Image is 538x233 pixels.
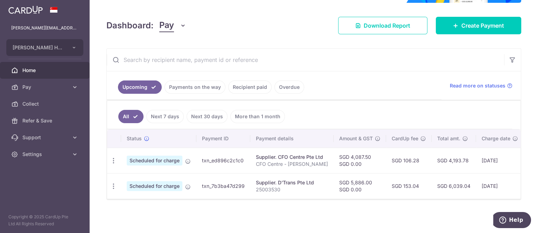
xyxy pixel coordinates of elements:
td: SGD 6,039.04 [432,173,476,199]
td: SGD 153.04 [386,173,432,199]
a: Upcoming [118,80,162,94]
span: CardUp fee [392,135,418,142]
span: Scheduled for charge [127,156,182,165]
img: CardUp [8,6,43,14]
a: Download Report [338,17,427,34]
span: Scheduled for charge [127,181,182,191]
div: Supplier. D'Trans Pte Ltd [256,179,328,186]
a: All [118,110,144,123]
a: Create Payment [436,17,521,34]
td: SGD 5,886.00 SGD 0.00 [334,173,386,199]
p: 25003530 [256,186,328,193]
h4: Dashboard: [106,19,154,32]
span: Collect [22,100,69,107]
span: Download Report [364,21,410,30]
td: txn_7b3ba47d299 [196,173,250,199]
span: Charge date [482,135,510,142]
span: Pay [159,19,174,32]
span: Create Payment [461,21,504,30]
div: Supplier. CFO Centre Pte Ltd [256,154,328,161]
span: Total amt. [437,135,460,142]
td: [DATE] [476,148,524,173]
th: Payment ID [196,129,250,148]
span: Read more on statuses [450,82,505,89]
a: Next 30 days [187,110,228,123]
input: Search by recipient name, payment id or reference [107,49,504,71]
th: Payment details [250,129,334,148]
span: Pay [22,84,69,91]
span: Status [127,135,142,142]
iframe: Opens a widget where you can find more information [493,212,531,230]
a: Read more on statuses [450,82,512,89]
a: Recipient paid [228,80,272,94]
span: Home [22,67,69,74]
td: SGD 106.28 [386,148,432,173]
a: More than 1 month [230,110,285,123]
a: Overdue [274,80,304,94]
p: CFO Centre - [PERSON_NAME] [256,161,328,168]
td: txn_ed896c2c1c0 [196,148,250,173]
p: [PERSON_NAME][EMAIL_ADDRESS][DOMAIN_NAME] [11,24,78,31]
span: [PERSON_NAME] HOLDINGS PTE. LTD. [13,44,64,51]
td: SGD 4,193.78 [432,148,476,173]
button: Pay [159,19,186,32]
td: [DATE] [476,173,524,199]
span: Refer & Save [22,117,69,124]
span: Amount & GST [339,135,373,142]
span: Settings [22,151,69,158]
a: Payments on the way [165,80,225,94]
button: [PERSON_NAME] HOLDINGS PTE. LTD. [6,39,83,56]
td: SGD 4,087.50 SGD 0.00 [334,148,386,173]
span: Support [22,134,69,141]
a: Next 7 days [146,110,184,123]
